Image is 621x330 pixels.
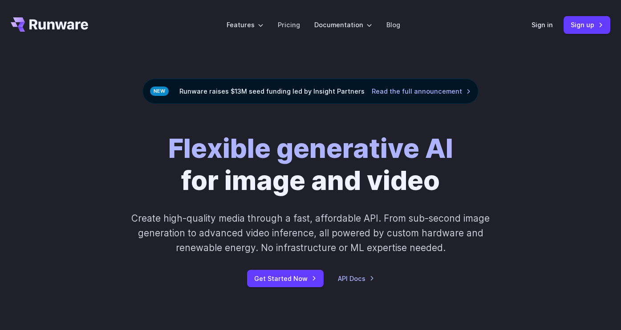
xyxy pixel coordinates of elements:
[227,20,264,30] label: Features
[11,17,88,32] a: Go to /
[118,211,502,256] p: Create high-quality media through a fast, affordable API. From sub-second image generation to adv...
[247,270,324,287] a: Get Started Now
[278,20,300,30] a: Pricing
[564,16,610,33] a: Sign up
[168,132,453,197] h1: for image and video
[314,20,372,30] label: Documentation
[338,273,374,284] a: API Docs
[142,78,479,104] div: Runware raises $13M seed funding led by Insight Partners
[372,86,471,96] a: Read the full announcement
[386,20,400,30] a: Blog
[168,132,453,164] strong: Flexible generative AI
[532,20,553,30] a: Sign in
